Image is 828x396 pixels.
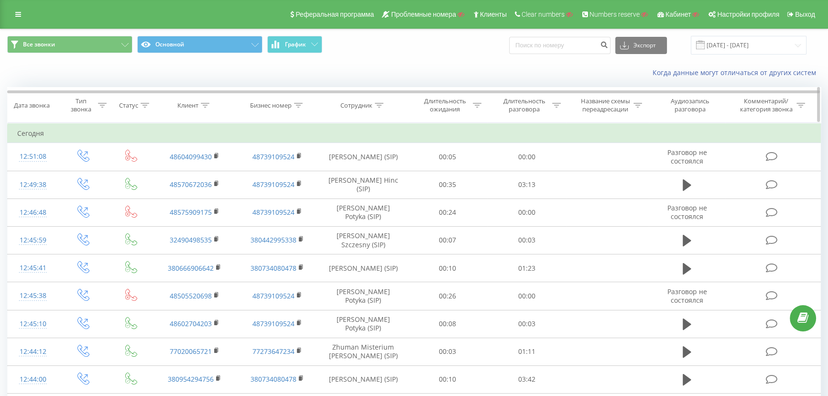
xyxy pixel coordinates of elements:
div: 12:45:38 [17,286,49,305]
div: 12:45:59 [17,231,49,250]
a: 380954294756 [168,374,214,384]
span: Разговор не состоялся [667,287,707,305]
a: Когда данные могут отличаться от других систем [653,68,821,77]
button: Экспорт [615,37,667,54]
td: 01:23 [487,254,567,282]
a: 48505520698 [170,291,212,300]
td: 00:00 [487,198,567,226]
a: 48570672036 [170,180,212,189]
td: [PERSON_NAME] Potyka (SIP) [318,282,407,310]
span: Разговор не состоялся [667,203,707,221]
span: Проблемные номера [391,11,456,18]
td: 00:08 [407,310,487,338]
td: Zhuman Misterium [PERSON_NAME] (SIP) [318,338,407,365]
div: Название схемы переадресации [580,97,631,113]
td: [PERSON_NAME] Potyka (SIP) [318,310,407,338]
td: [PERSON_NAME] (SIP) [318,254,407,282]
a: 48739109524 [252,180,294,189]
td: [PERSON_NAME] (SIP) [318,365,407,393]
td: 01:11 [487,338,567,365]
td: 00:07 [407,226,487,254]
a: 48602704203 [170,319,212,328]
a: 48575909175 [170,208,212,217]
td: Сегодня [8,124,821,143]
a: 380734080478 [251,264,296,273]
span: График [285,41,306,48]
a: 48739109524 [252,319,294,328]
div: 12:45:10 [17,315,49,333]
a: 48604099430 [170,152,212,161]
td: [PERSON_NAME] Szczesny (SIP) [318,226,407,254]
td: 00:00 [487,282,567,310]
span: Настройки профиля [717,11,779,18]
td: 00:03 [487,226,567,254]
td: 03:13 [487,171,567,198]
span: Разговор не состоялся [667,148,707,165]
a: 77020065721 [170,347,212,356]
div: 12:44:12 [17,342,49,361]
td: 00:03 [407,338,487,365]
td: 00:26 [407,282,487,310]
div: Аудиозапись разговора [659,97,721,113]
span: Клиенты [480,11,507,18]
div: 12:51:08 [17,147,49,166]
td: [PERSON_NAME] (SIP) [318,143,407,171]
div: Сотрудник [340,101,372,110]
a: 380442995338 [251,235,296,244]
div: 12:46:48 [17,203,49,222]
button: Все звонки [7,36,132,53]
td: 00:10 [407,365,487,393]
td: 00:00 [487,143,567,171]
div: Статус [119,101,138,110]
button: Основной [137,36,262,53]
td: [PERSON_NAME] Hinc (SIP) [318,171,407,198]
div: 12:49:38 [17,176,49,194]
a: 380734080478 [251,374,296,384]
input: Поиск по номеру [509,37,610,54]
td: 00:10 [407,254,487,282]
span: Выход [795,11,815,18]
span: Кабинет [665,11,691,18]
td: 00:05 [407,143,487,171]
div: Тип звонка [67,97,96,113]
button: График [267,36,322,53]
div: Дата звонка [14,101,50,110]
td: 03:42 [487,365,567,393]
span: Все звонки [23,41,55,48]
td: [PERSON_NAME] Potyka (SIP) [318,198,407,226]
div: 12:45:41 [17,259,49,277]
div: Длительность ожидания [419,97,470,113]
td: 00:35 [407,171,487,198]
div: Комментарий/категория звонка [738,97,794,113]
td: 00:24 [407,198,487,226]
div: 12:44:00 [17,370,49,389]
span: Clear numbers [522,11,565,18]
span: Реферальная программа [295,11,374,18]
div: Клиент [177,101,198,110]
a: 48739109524 [252,208,294,217]
div: Длительность разговора [499,97,550,113]
td: 00:03 [487,310,567,338]
a: 48739109524 [252,291,294,300]
a: 48739109524 [252,152,294,161]
a: 77273647234 [252,347,294,356]
a: 32490498535 [170,235,212,244]
a: 380666906642 [168,264,214,273]
div: Бизнес номер [250,101,292,110]
span: Numbers reserve [589,11,640,18]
